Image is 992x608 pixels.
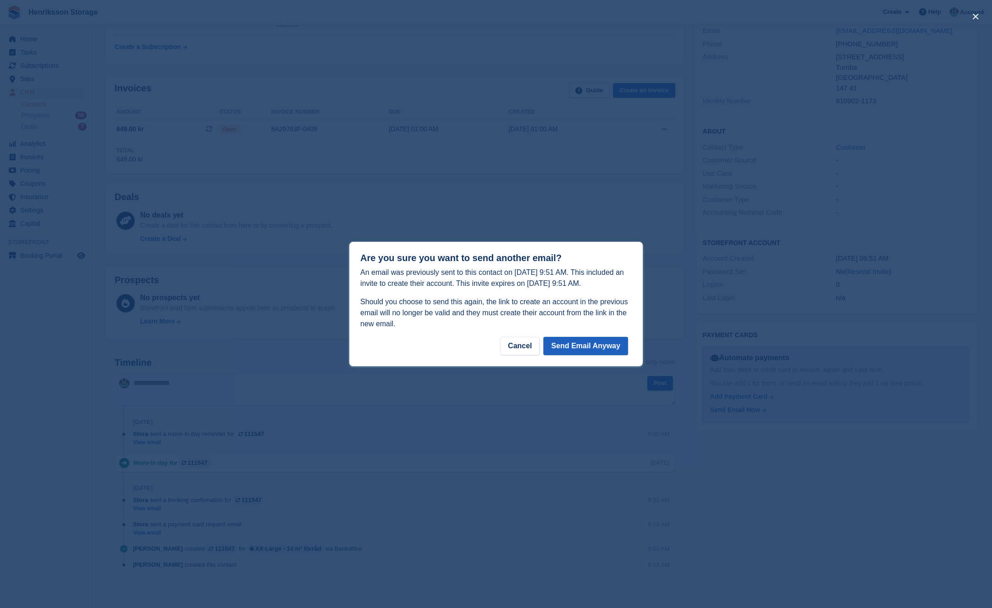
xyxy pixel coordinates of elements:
button: close [968,9,983,24]
p: An email was previously sent to this contact on [DATE] 9:51 AM. This included an invite to create... [360,267,632,289]
button: Send Email Anyway [543,337,628,355]
h1: Are you sure you want to send another email? [360,253,632,263]
p: Should you choose to send this again, the link to create an account in the previous email will no... [360,296,632,329]
div: Cancel [500,337,540,355]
